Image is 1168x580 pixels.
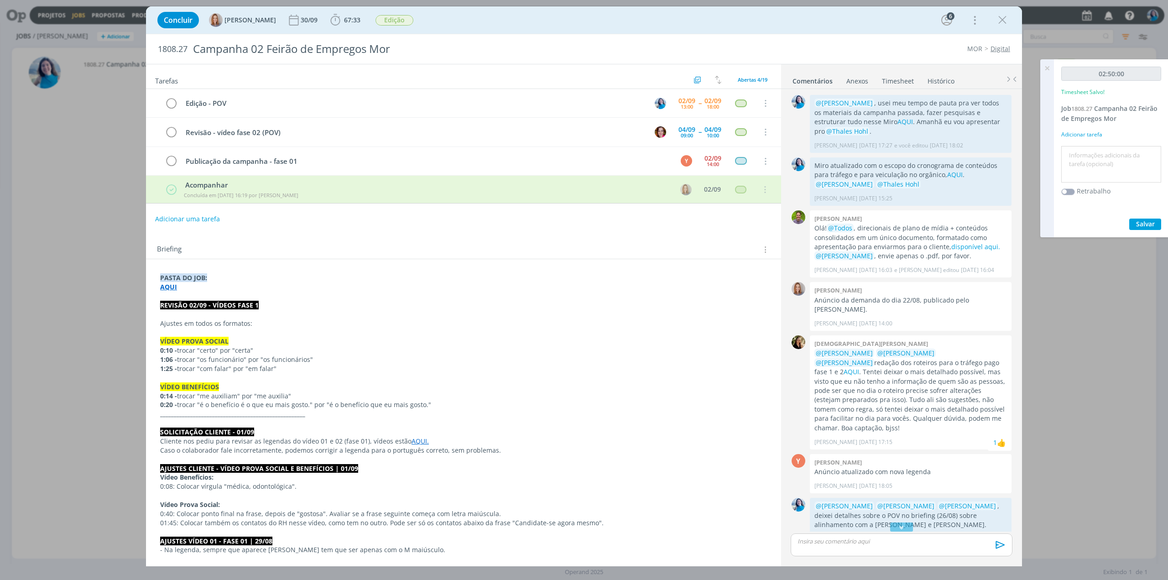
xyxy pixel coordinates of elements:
span: 67:33 [344,16,360,24]
p: [PERSON_NAME] [814,482,857,490]
span: [DATE] 17:27 [859,141,892,150]
span: Concluir [164,16,193,24]
p: [PERSON_NAME] [814,194,857,203]
strong: REVISÃO 02/09 - VÍDEOS FASE 1 [160,301,259,309]
button: 67:33 [328,13,363,27]
span: @Thales Hohl [826,127,868,136]
strong: 0:14 - [160,392,177,400]
span: [PERSON_NAME] [224,17,276,23]
button: Salvar [1129,219,1161,230]
p: Ajustes em todos os formatos: [160,319,767,328]
span: [DATE] 17:15 [859,438,892,446]
p: [PERSON_NAME] [814,319,857,328]
p: [PERSON_NAME] [814,438,857,446]
img: E [792,95,805,109]
p: Timesheet Salvo! [1061,88,1105,96]
img: arrow-down-up.svg [715,76,721,84]
div: 10:00 [707,133,719,138]
span: @[PERSON_NAME] [816,358,873,367]
div: 02/09 [704,186,721,193]
span: @[PERSON_NAME] [877,502,934,510]
div: 30/09 [301,17,319,23]
a: Comentários [792,73,833,86]
img: E [792,498,805,512]
div: 13:00 [681,104,693,109]
span: e [PERSON_NAME] editou [894,266,959,274]
strong: 1:25 - [160,364,177,373]
p: , deixei detalhes sobre o POV no briefing (26/08) sobre alinhamento com a [PERSON_NAME] e [PERSON... [814,502,1007,529]
strong: Vídeo Benefícios: [160,473,214,481]
strong: 1:06 - [160,355,177,364]
span: Edição [375,15,413,26]
p: Cliente nos pediu para revisar as legendas do vídeo 01 e 02 (fase 01), vídeos estão [160,437,767,446]
a: AQUI [160,282,177,291]
span: [DATE] 18:05 [859,482,892,490]
b: [PERSON_NAME] [814,286,862,294]
b: [PERSON_NAME] [814,214,862,223]
a: Histórico [927,73,955,86]
img: E [792,157,805,171]
span: 1808.27 [1071,105,1092,113]
p: - Na legenda, sempre que aparece [PERSON_NAME] tem que ser apenas com o M maiúsculo. [160,545,767,554]
span: @[PERSON_NAME] [816,349,873,357]
p: redação dos roteiros para o tráfego pago fase 1 e 2 . Tentei deixar o mais detalhado possível, ma... [814,349,1007,433]
div: Y [792,454,805,468]
div: 02/09 [678,98,695,104]
div: dialog [146,6,1022,566]
strong: AJUSTES VÍDEO 01 - FASE 01 | 29/08 [160,537,272,545]
button: Y [679,154,693,168]
span: 1808.27 [158,44,188,54]
img: A [792,282,805,296]
div: 18:00 [707,104,719,109]
span: Abertas 4/19 [738,76,767,83]
label: Retrabalho [1077,186,1111,196]
p: trocar "os funcionário" por "os funcionários" [160,355,767,364]
div: 14:00 [707,162,719,167]
strong: VÍDEO BENEFÍCIOS [160,382,219,391]
span: Campanha 02 Feirão de Empregos Mor [1061,104,1158,123]
div: 1 [993,438,997,447]
button: Edição [375,15,414,26]
div: 04/09 [678,126,695,133]
p: trocar "é o benefício é o que eu mais gosto." por "é o benefício que eu mais gosto." [160,400,767,409]
span: [DATE] 16:04 [961,266,994,274]
span: [DATE] 14:00 [859,319,892,328]
button: B [653,125,667,139]
span: -- [699,129,701,135]
a: AQUI. [412,437,429,445]
p: - Ajustar a locução da primeira frase, está muito pra baixo o tom. [160,554,767,564]
div: Elisa Simon [997,437,1006,448]
p: trocar "me auxiliam" por "me auxilia" [160,392,767,401]
p: Miro atualizado com o escopo do cronograma de conteúdos para tráfego e para veiculação no orgânic... [814,161,1007,180]
div: 09:00 [681,133,693,138]
p: 0:40: Colocar ponto final na frase, depois de "gostosa". Avaliar se a frase seguinte começa com l... [160,509,767,518]
p: , usei meu tempo de pauta pra ver todos os materiais da campanha passada, fazer pesquisas e estru... [814,99,1007,136]
span: @[PERSON_NAME] [939,502,996,510]
strong: SOLICITAÇÃO CLIENTE - 01/09 [160,428,254,436]
span: @[PERSON_NAME] [877,349,934,357]
button: A[PERSON_NAME] [209,13,276,27]
span: @Thales Hohl [877,180,919,188]
a: AQUI [897,117,913,126]
a: MOR [967,44,982,53]
div: Y [681,155,692,167]
span: @[PERSON_NAME] [816,99,873,107]
div: Anexos [846,77,868,86]
button: Concluir [157,12,199,28]
a: Timesheet [881,73,914,86]
p: Anúncio da demanda do dia 22/08, publicado pelo [PERSON_NAME]. [814,296,1007,314]
button: Adicionar uma tarefa [155,211,220,227]
p: [PERSON_NAME] [814,141,857,150]
div: Campanha 02 Feirão de Empregos Mor [189,38,651,60]
div: 04/09 [704,126,721,133]
div: 6 [947,12,954,20]
span: Tarefas [155,74,178,85]
p: Anúncio atualizado com nova legenda [814,467,1007,476]
button: E [653,96,667,110]
img: E [655,98,666,109]
p: 0:08: Colocar vírgula "médica, odontológica". [160,482,767,491]
span: @Todos [828,224,852,232]
span: [DATE] 18:02 [930,141,963,150]
p: Olá! , direcionais de plano de mídia + conteúdos consolidados em um único documento, formatado co... [814,224,1007,261]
